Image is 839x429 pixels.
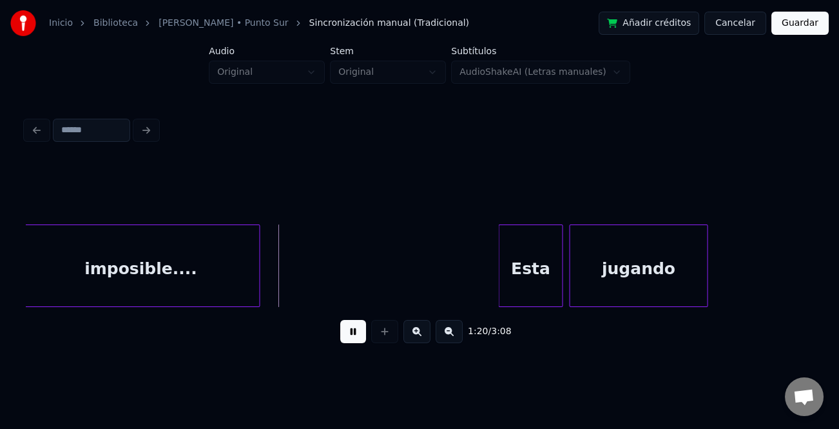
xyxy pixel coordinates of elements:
label: Audio [209,46,325,55]
label: Subtítulos [451,46,630,55]
button: Añadir créditos [599,12,699,35]
button: Guardar [771,12,829,35]
span: 3:08 [491,325,511,338]
a: Biblioteca [93,17,138,30]
nav: breadcrumb [49,17,469,30]
span: Sincronización manual (Tradicional) [309,17,469,30]
div: / [468,325,499,338]
a: [PERSON_NAME] • Punto Sur [159,17,288,30]
a: Inicio [49,17,73,30]
img: youka [10,10,36,36]
span: 1:20 [468,325,488,338]
div: Chat abierto [785,377,824,416]
button: Cancelar [704,12,766,35]
label: Stem [330,46,446,55]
